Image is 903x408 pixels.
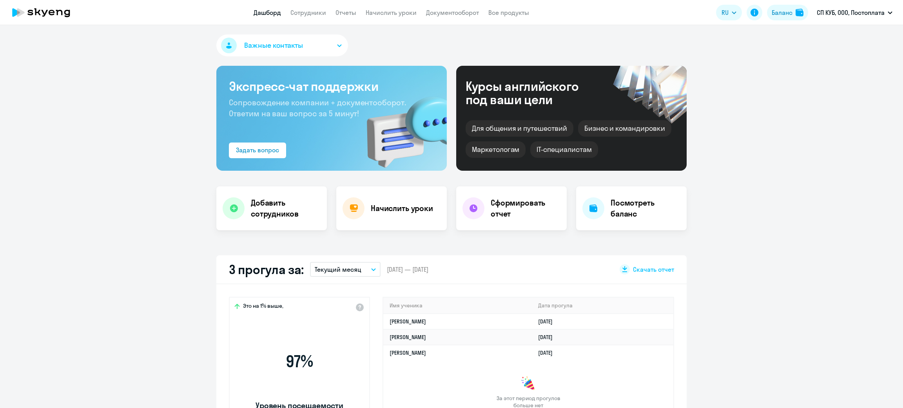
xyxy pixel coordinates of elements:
[466,79,600,106] div: Курсы английского под ваши цели
[530,141,598,158] div: IT-специалистам
[371,203,433,214] h4: Начислить уроки
[767,5,808,20] button: Балансbalance
[355,83,447,171] img: bg-img
[229,143,286,158] button: Задать вопрос
[426,9,479,16] a: Документооборот
[390,334,426,341] a: [PERSON_NAME]
[254,9,281,16] a: Дашборд
[611,197,680,219] h4: Посмотреть баланс
[315,265,361,274] p: Текущий месяц
[390,349,426,356] a: [PERSON_NAME]
[488,9,529,16] a: Все продукты
[366,9,417,16] a: Начислить уроки
[578,120,671,137] div: Бизнес и командировки
[229,78,434,94] h3: Экспресс-чат поддержки
[335,9,356,16] a: Отчеты
[722,8,729,17] span: RU
[244,40,303,51] span: Важные контакты
[538,334,559,341] a: [DATE]
[254,352,345,371] span: 97 %
[716,5,742,20] button: RU
[290,9,326,16] a: Сотрудники
[772,8,792,17] div: Баланс
[813,3,896,22] button: СП КУБ, ООО, Постоплата
[229,97,406,118] span: Сопровождение компании + документооборот. Ответим на ваш вопрос за 5 минут!
[538,349,559,356] a: [DATE]
[817,8,885,17] p: СП КУБ, ООО, Постоплата
[491,197,560,219] h4: Сформировать отчет
[633,265,674,274] span: Скачать отчет
[229,262,304,277] h2: 3 прогула за:
[243,302,283,312] span: Это на 1% выше,
[236,145,279,155] div: Задать вопрос
[310,262,381,277] button: Текущий месяц
[251,197,321,219] h4: Добавить сотрудников
[520,376,536,392] img: congrats
[532,298,673,314] th: Дата прогула
[466,120,573,137] div: Для общения и путешествий
[383,298,532,314] th: Имя ученика
[796,9,803,16] img: balance
[387,265,428,274] span: [DATE] — [DATE]
[466,141,526,158] div: Маркетологам
[538,318,559,325] a: [DATE]
[216,34,348,56] button: Важные контакты
[390,318,426,325] a: [PERSON_NAME]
